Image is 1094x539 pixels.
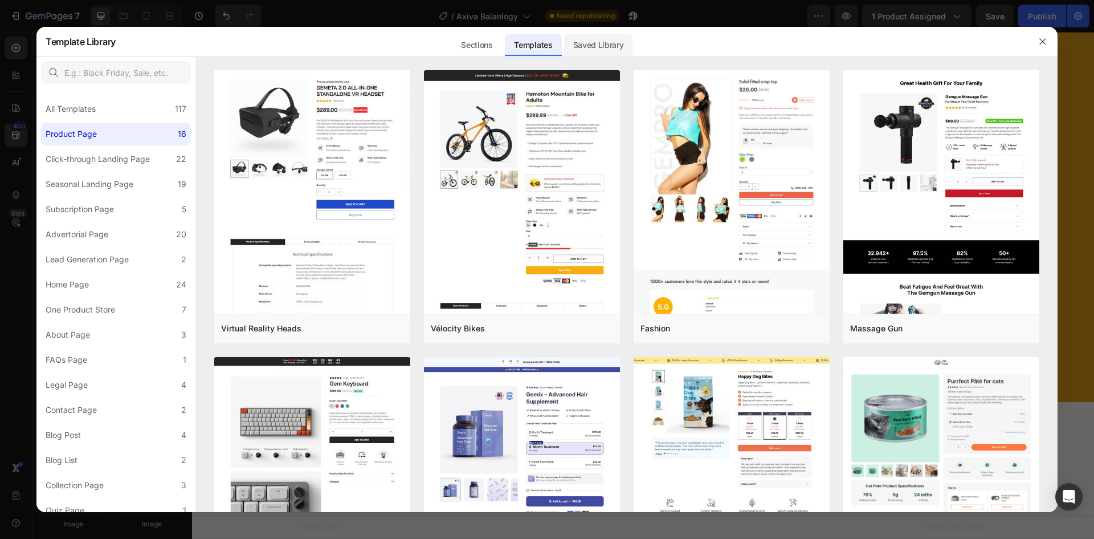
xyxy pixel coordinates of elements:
div: Collection Page [46,479,104,492]
span: from URL or image [417,427,477,437]
div: 3 [181,479,186,492]
div: 16 [178,127,186,141]
h2: Template Library [46,27,116,56]
span: Add section [424,387,478,399]
div: Saved Library [564,34,633,56]
div: 1 [183,353,186,367]
span: inspired by CRO experts [323,427,401,437]
div: 4 [181,428,186,442]
div: One Product Store [46,303,115,317]
div: Vélocity Bikes [431,322,485,335]
div: 2 [181,253,186,266]
span: then drag & drop elements [493,427,578,437]
div: 1 [183,504,186,517]
div: Home Page [46,278,89,291]
div: All Templates [46,102,96,116]
p: Till skillnad från vissa sömnprodukter innehåller Balanlogy varken hormoner eller kemiska tillsat... [461,147,792,202]
div: 7 [182,303,186,317]
div: 22 [176,152,186,166]
div: Lead Generation Page [46,253,129,266]
div: Product Page [46,127,97,141]
div: 5 [182,202,186,216]
div: Legal Page [46,378,88,392]
div: 117 [175,102,186,116]
div: 2 [181,453,186,467]
div: Choose templates [328,412,397,424]
div: Rich Text Editor. Editing area: main [460,146,793,203]
div: 20 [176,228,186,241]
div: Click-through Landing Page [46,152,150,166]
div: 24 [176,278,186,291]
div: Blog List [46,453,77,467]
div: Fashion [640,322,670,335]
input: E.g.: Black Friday, Sale, etc. [41,61,191,84]
div: Generate layout [418,412,477,424]
strong: Trygg kvällsrutin – varje dag [461,114,753,144]
div: 3 [181,328,186,342]
div: Virtual Reality Heads [221,322,301,335]
div: Sections [452,34,501,56]
div: 4 [181,378,186,392]
div: 2 [181,403,186,417]
div: Open Intercom Messenger [1055,483,1083,510]
div: About Page [46,328,90,342]
p: ⁠⁠⁠⁠⁠⁠⁠ [461,114,792,145]
div: Seasonal Landing Page [46,177,133,191]
div: Advertorial Page [46,228,108,241]
div: Blog Post [46,428,81,442]
div: 19 [178,177,186,191]
h2: Rich Text Editor. Editing area: main [460,112,793,146]
div: Massage Gun [850,322,903,335]
div: Quiz Page [46,504,84,517]
div: FAQs Page [46,353,87,367]
div: Templates [505,34,561,56]
div: Subscription Page [46,202,114,216]
div: Contact Page [46,403,97,417]
div: Add blank section [501,412,571,424]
